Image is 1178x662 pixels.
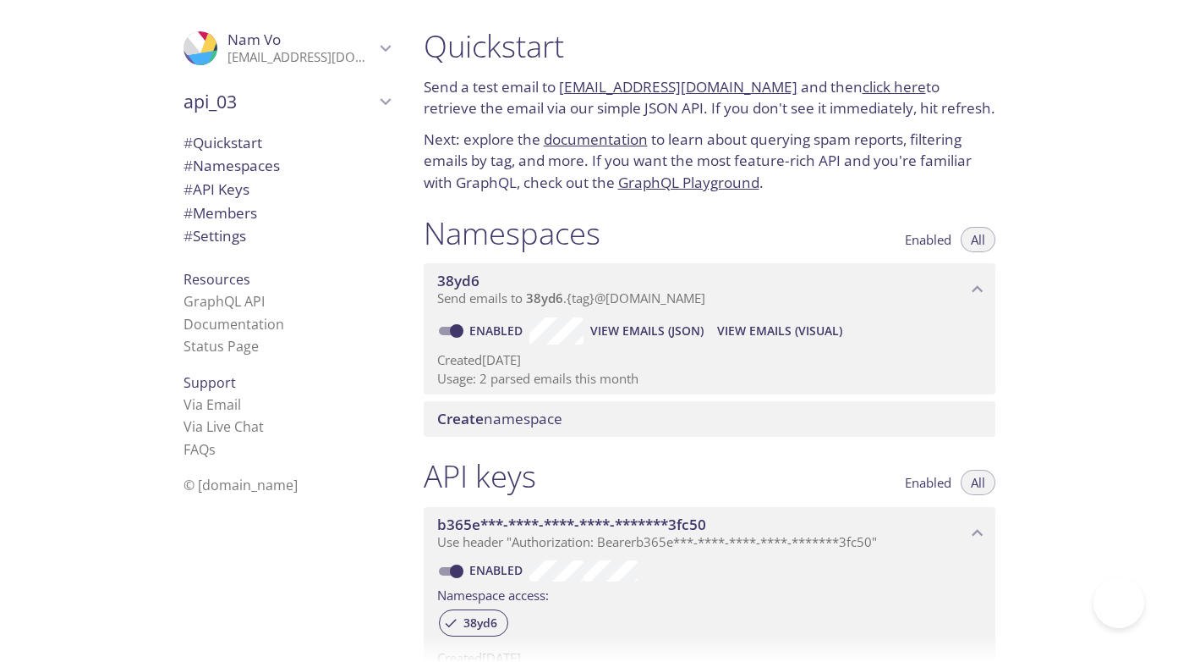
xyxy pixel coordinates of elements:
[184,203,193,223] span: #
[184,203,257,223] span: Members
[184,156,193,175] span: #
[590,321,704,341] span: View Emails (JSON)
[453,615,507,631] span: 38yd6
[863,77,926,97] a: click here
[895,227,962,252] button: Enabled
[961,470,995,495] button: All
[170,178,403,201] div: API Keys
[170,80,403,124] div: api_03
[184,292,265,311] a: GraphQL API
[424,76,995,119] p: Send a test email to and then to retrieve the email via our simple JSON API. If you don't see it ...
[227,30,281,49] span: Nam Vo
[227,49,375,66] p: [EMAIL_ADDRESS][DOMAIN_NAME]
[424,401,995,437] div: Create namespace
[424,129,995,194] p: Next: explore the to learn about querying spam reports, filtering emails by tag, and more. If you...
[184,226,246,245] span: Settings
[170,224,403,248] div: Team Settings
[170,154,403,178] div: Namespaces
[170,201,403,225] div: Members
[437,370,982,388] p: Usage: 2 parsed emails this month
[437,582,549,606] label: Namespace access:
[437,409,484,428] span: Create
[184,440,216,459] a: FAQ
[424,214,600,252] h1: Namespaces
[544,130,648,149] a: documentation
[710,317,849,345] button: View Emails (Visual)
[618,173,759,192] a: GraphQL Playground
[184,133,262,152] span: Quickstart
[467,562,529,578] a: Enabled
[961,227,995,252] button: All
[467,323,529,339] a: Enabled
[209,440,216,459] span: s
[424,263,995,316] div: 38yd6 namespace
[184,315,284,334] a: Documentation
[184,417,264,436] a: Via Live Chat
[184,373,236,392] span: Support
[184,226,193,245] span: #
[184,179,249,199] span: API Keys
[717,321,842,341] span: View Emails (Visual)
[526,290,563,306] span: 38yd6
[184,156,280,175] span: Namespaces
[170,131,403,155] div: Quickstart
[184,337,259,356] a: Status Page
[437,290,705,306] span: Send emails to . {tag} @[DOMAIN_NAME]
[184,90,375,113] span: api_03
[184,395,241,414] a: Via Email
[184,476,298,494] span: © [DOMAIN_NAME]
[184,133,193,152] span: #
[184,179,193,199] span: #
[424,27,995,65] h1: Quickstart
[170,20,403,76] div: Nam Vo
[424,457,536,495] h1: API keys
[559,77,797,97] a: [EMAIL_ADDRESS][DOMAIN_NAME]
[437,271,479,290] span: 38yd6
[184,270,250,289] span: Resources
[1093,577,1144,628] iframe: Help Scout Beacon - Open
[439,610,508,637] div: 38yd6
[437,409,562,428] span: namespace
[584,317,710,345] button: View Emails (JSON)
[437,351,982,369] p: Created [DATE]
[895,470,962,495] button: Enabled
